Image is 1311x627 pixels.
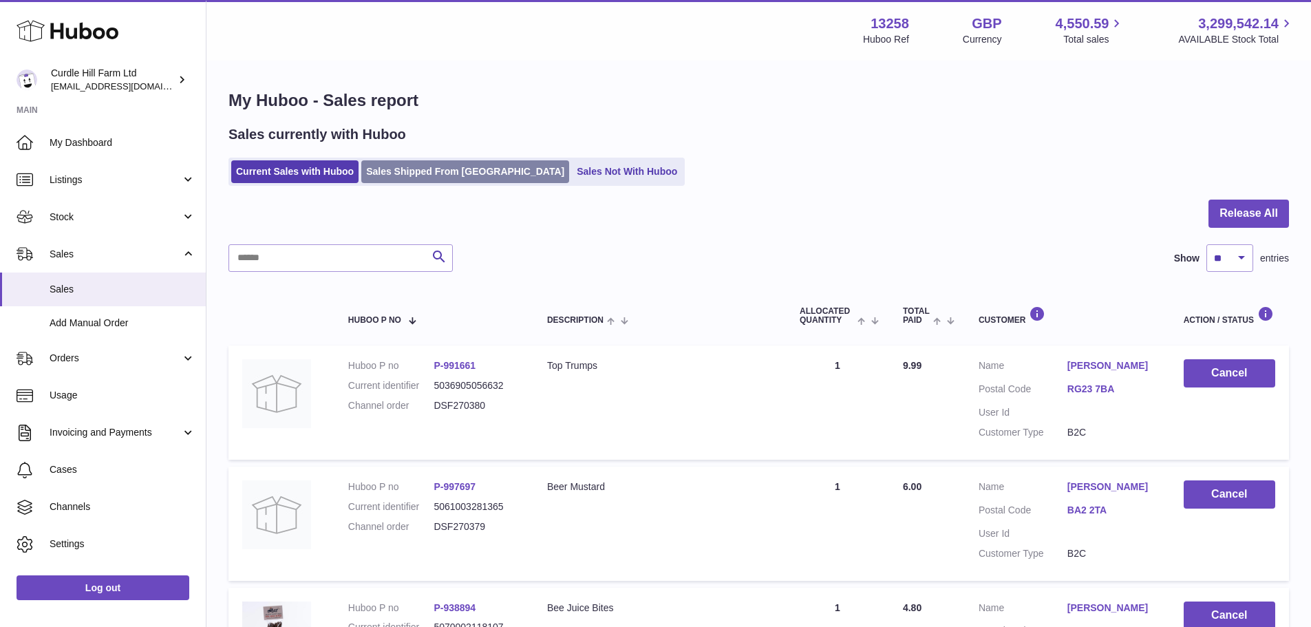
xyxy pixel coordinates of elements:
[434,360,476,371] a: P-991661
[1178,14,1294,46] a: 3,299,542.14 AVAILABLE Stock Total
[547,359,772,372] div: Top Trumps
[50,500,195,513] span: Channels
[903,307,930,325] span: Total paid
[547,480,772,493] div: Beer Mustard
[50,426,181,439] span: Invoicing and Payments
[434,520,520,533] dd: DSF270379
[1184,306,1275,325] div: Action / Status
[348,602,434,615] dt: Huboo P no
[361,160,569,183] a: Sales Shipped From [GEOGRAPHIC_DATA]
[979,547,1067,560] dt: Customer Type
[572,160,682,183] a: Sales Not With Huboo
[1067,504,1156,517] a: BA2 2TA
[979,504,1067,520] dt: Postal Code
[1067,480,1156,493] a: [PERSON_NAME]
[17,575,189,600] a: Log out
[348,399,434,412] dt: Channel order
[434,481,476,492] a: P-997697
[1184,359,1275,387] button: Cancel
[1178,33,1294,46] span: AVAILABLE Stock Total
[50,317,195,330] span: Add Manual Order
[979,426,1067,439] dt: Customer Type
[231,160,359,183] a: Current Sales with Huboo
[800,307,854,325] span: ALLOCATED Quantity
[228,89,1289,111] h1: My Huboo - Sales report
[786,346,889,460] td: 1
[979,480,1067,497] dt: Name
[863,33,909,46] div: Huboo Ref
[1067,359,1156,372] a: [PERSON_NAME]
[50,283,195,296] span: Sales
[348,480,434,493] dt: Huboo P no
[17,70,37,90] img: internalAdmin-13258@internal.huboo.com
[1208,200,1289,228] button: Release All
[348,359,434,372] dt: Huboo P no
[51,81,202,92] span: [EMAIL_ADDRESS][DOMAIN_NAME]
[972,14,1001,33] strong: GBP
[434,500,520,513] dd: 5061003281365
[228,125,406,144] h2: Sales currently with Huboo
[1063,33,1125,46] span: Total sales
[348,379,434,392] dt: Current identifier
[50,136,195,149] span: My Dashboard
[348,500,434,513] dt: Current identifier
[1056,14,1109,33] span: 4,550.59
[1056,14,1125,46] a: 4,550.59 Total sales
[979,359,1067,376] dt: Name
[50,248,181,261] span: Sales
[242,480,311,549] img: no-photo.jpg
[434,399,520,412] dd: DSF270380
[1067,602,1156,615] a: [PERSON_NAME]
[50,463,195,476] span: Cases
[979,602,1067,618] dt: Name
[903,602,921,613] span: 4.80
[348,316,401,325] span: Huboo P no
[50,211,181,224] span: Stock
[979,406,1067,419] dt: User Id
[50,389,195,402] span: Usage
[547,316,604,325] span: Description
[903,360,921,371] span: 9.99
[1067,383,1156,396] a: RG23 7BA
[348,520,434,533] dt: Channel order
[979,527,1067,540] dt: User Id
[786,467,889,581] td: 1
[1198,14,1279,33] span: 3,299,542.14
[963,33,1002,46] div: Currency
[979,383,1067,399] dt: Postal Code
[1067,547,1156,560] dd: B2C
[547,602,772,615] div: Bee Juice Bites
[50,173,181,187] span: Listings
[1184,480,1275,509] button: Cancel
[1174,252,1200,265] label: Show
[434,602,476,613] a: P-938894
[979,306,1156,325] div: Customer
[50,538,195,551] span: Settings
[242,359,311,428] img: no-photo.jpg
[50,352,181,365] span: Orders
[871,14,909,33] strong: 13258
[903,481,921,492] span: 6.00
[1260,252,1289,265] span: entries
[1067,426,1156,439] dd: B2C
[434,379,520,392] dd: 5036905056632
[51,67,175,93] div: Curdle Hill Farm Ltd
